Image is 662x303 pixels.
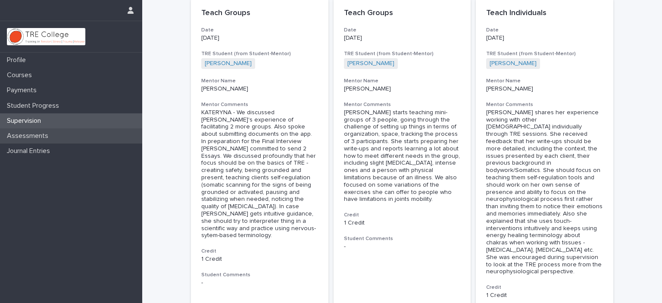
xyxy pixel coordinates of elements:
[201,50,318,57] h3: TRE Student (from Student-Mentor)
[486,284,603,291] h3: Credit
[201,272,318,278] h3: Student Comments
[486,109,603,275] div: [PERSON_NAME] shares her experience working with other [DEMOGRAPHIC_DATA] individually through TR...
[344,219,461,227] p: 1 Credit
[344,50,461,57] h3: TRE Student (from Student-Mentor)
[347,60,394,67] a: [PERSON_NAME]
[344,34,461,42] p: [DATE]
[201,256,318,263] p: 1 Credit
[486,101,603,108] h3: Mentor Comments
[3,86,44,94] p: Payments
[201,9,318,18] p: Teach Groups
[3,147,57,155] p: Journal Entries
[201,27,318,34] h3: Date
[344,212,461,219] h3: Credit
[344,101,461,108] h3: Mentor Comments
[3,102,66,110] p: Student Progress
[205,60,252,67] a: [PERSON_NAME]
[486,50,603,57] h3: TRE Student (from Student-Mentor)
[201,248,318,255] h3: Credit
[201,34,318,42] p: [DATE]
[344,9,461,18] p: Teach Groups
[344,243,461,250] div: -
[344,85,461,93] p: [PERSON_NAME]
[490,60,537,67] a: [PERSON_NAME]
[201,78,318,84] h3: Mentor Name
[201,85,318,93] p: [PERSON_NAME]
[3,71,39,79] p: Courses
[3,132,55,140] p: Assessments
[486,85,603,93] p: [PERSON_NAME]
[486,292,603,299] p: 1 Credit
[201,109,318,239] div: KATERYNA - We discussed [PERSON_NAME]'s experience of facilitating 2 more groups. Also spoke abou...
[3,56,33,64] p: Profile
[344,109,461,203] div: [PERSON_NAME] starts teaching mini-groups of 3 people, going through the challenge of setting up ...
[344,235,461,242] h3: Student Comments
[3,117,48,125] p: Supervision
[486,34,603,42] p: [DATE]
[7,28,85,45] img: L01RLPSrRaOWR30Oqb5K
[486,9,603,18] p: Teach Individuals
[201,279,318,287] div: -
[344,78,461,84] h3: Mentor Name
[486,27,603,34] h3: Date
[344,27,461,34] h3: Date
[486,78,603,84] h3: Mentor Name
[201,101,318,108] h3: Mentor Comments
